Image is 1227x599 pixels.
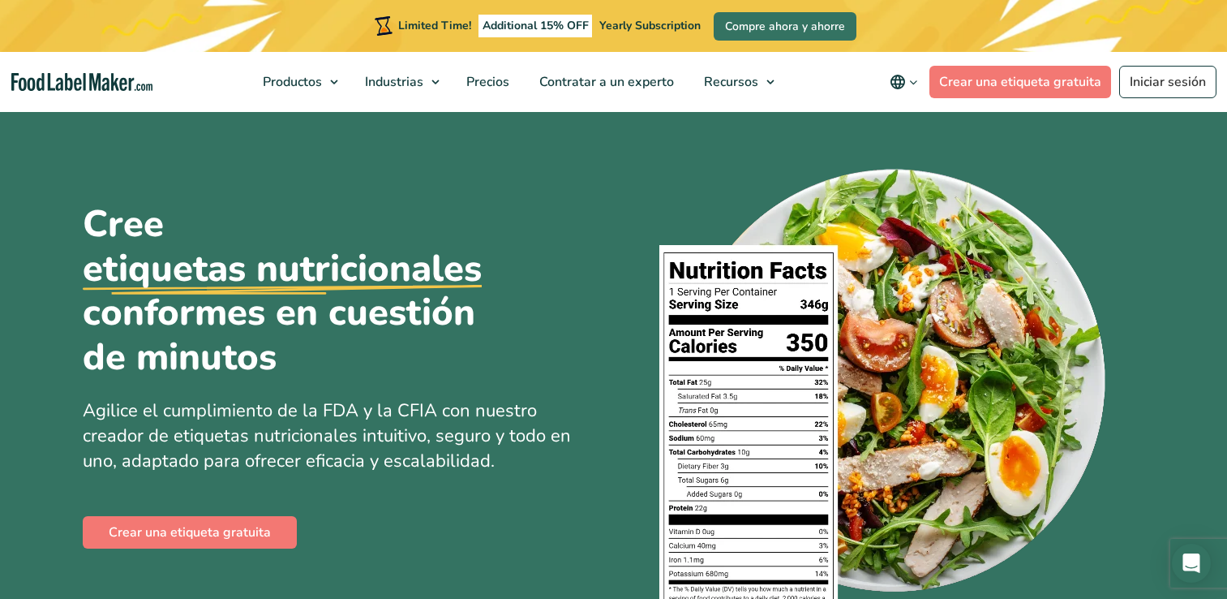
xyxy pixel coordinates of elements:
span: Precios [461,73,511,91]
span: Productos [258,73,324,91]
div: Open Intercom Messenger [1172,544,1211,583]
a: Productos [248,52,346,112]
a: Industrias [350,52,448,112]
a: Contratar a un experto [525,52,685,112]
span: Agilice el cumplimiento de la FDA y la CFIA con nuestro creador de etiquetas nutricionales intuit... [83,399,571,473]
span: Industrias [360,73,425,91]
span: Contratar a un experto [534,73,676,91]
u: etiquetas nutricionales [83,247,482,291]
span: Limited Time! [398,18,471,33]
span: Yearly Subscription [599,18,701,33]
a: Precios [452,52,521,112]
span: Additional 15% OFF [478,15,593,37]
a: Crear una etiqueta gratuita [929,66,1111,98]
h1: Cree conformes en cuestión de minutos [83,202,521,379]
a: Iniciar sesión [1119,66,1216,98]
a: Recursos [689,52,783,112]
a: Compre ahora y ahorre [714,12,856,41]
a: Crear una etiqueta gratuita [83,516,297,549]
span: Recursos [699,73,760,91]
